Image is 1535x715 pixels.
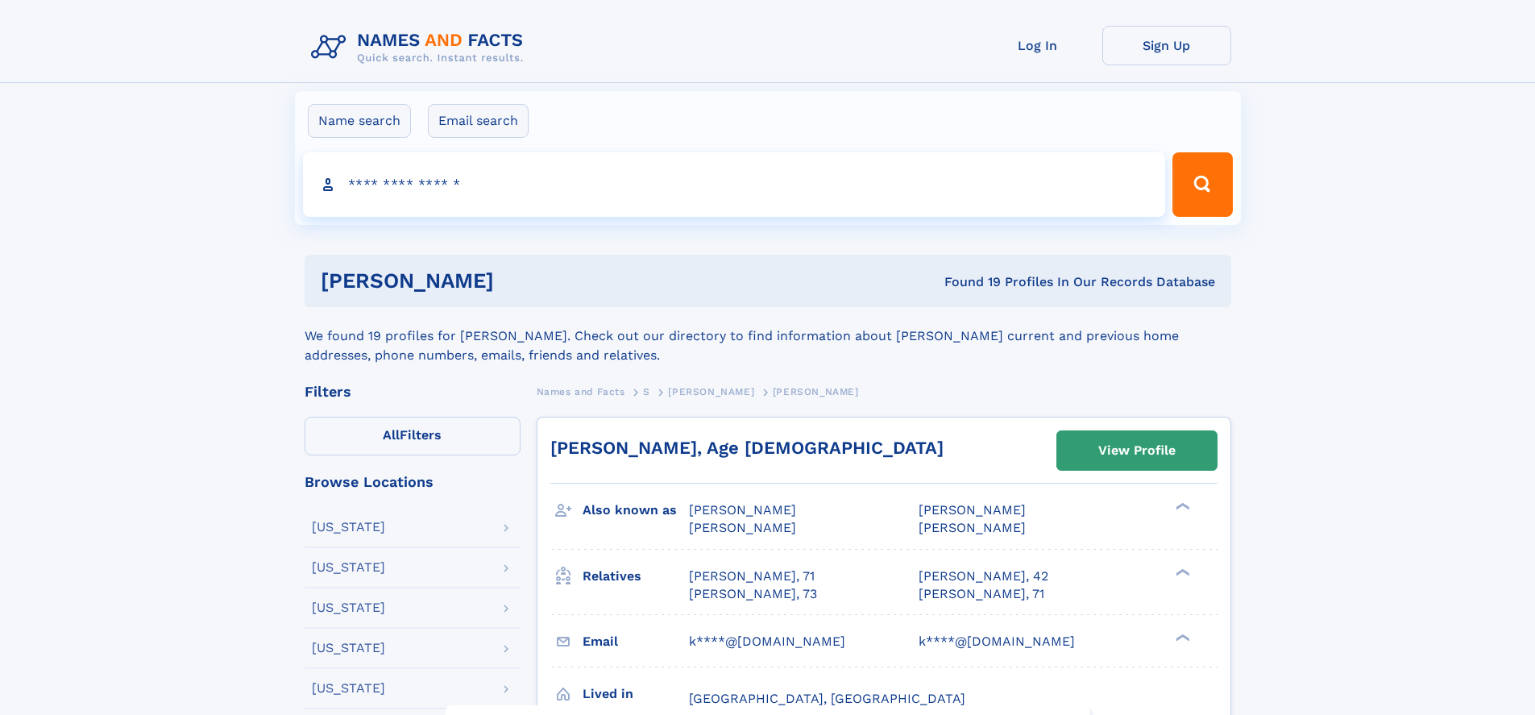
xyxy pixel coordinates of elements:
[1102,26,1231,65] a: Sign Up
[919,502,1026,518] span: [PERSON_NAME]
[583,680,689,708] h3: Lived in
[1172,567,1191,577] div: ❯
[643,381,650,401] a: S
[305,417,521,455] label: Filters
[428,104,529,138] label: Email search
[312,682,385,695] div: [US_STATE]
[537,381,625,401] a: Names and Facts
[321,271,720,291] h1: [PERSON_NAME]
[312,521,385,534] div: [US_STATE]
[303,152,1166,217] input: search input
[1057,431,1217,470] a: View Profile
[1172,501,1191,512] div: ❯
[668,386,754,397] span: [PERSON_NAME]
[305,26,537,69] img: Logo Names and Facts
[689,585,817,603] a: [PERSON_NAME], 73
[308,104,411,138] label: Name search
[583,563,689,590] h3: Relatives
[689,567,815,585] a: [PERSON_NAME], 71
[312,642,385,655] div: [US_STATE]
[773,386,859,397] span: [PERSON_NAME]
[973,26,1102,65] a: Log In
[583,497,689,524] h3: Also known as
[689,502,796,518] span: [PERSON_NAME]
[668,381,754,401] a: [PERSON_NAME]
[919,520,1026,535] span: [PERSON_NAME]
[689,520,796,535] span: [PERSON_NAME]
[305,307,1231,365] div: We found 19 profiles for [PERSON_NAME]. Check out our directory to find information about [PERSON...
[583,628,689,655] h3: Email
[1098,432,1176,469] div: View Profile
[383,427,400,443] span: All
[719,273,1215,291] div: Found 19 Profiles In Our Records Database
[305,475,521,489] div: Browse Locations
[919,585,1044,603] a: [PERSON_NAME], 71
[550,438,944,458] a: [PERSON_NAME], Age [DEMOGRAPHIC_DATA]
[1172,632,1191,642] div: ❯
[643,386,650,397] span: S
[312,561,385,574] div: [US_STATE]
[305,385,521,399] div: Filters
[689,691,965,706] span: [GEOGRAPHIC_DATA], [GEOGRAPHIC_DATA]
[919,567,1048,585] a: [PERSON_NAME], 42
[312,601,385,614] div: [US_STATE]
[1172,152,1232,217] button: Search Button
